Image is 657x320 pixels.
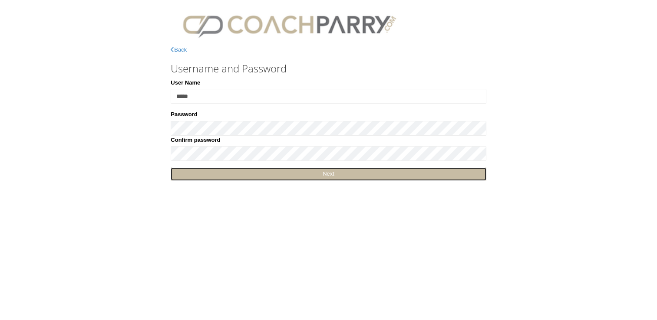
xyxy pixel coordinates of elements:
[171,46,187,53] a: Back
[171,110,197,119] label: Password
[171,78,200,87] label: User Name
[171,167,486,181] a: Next
[171,63,486,74] h3: Username and Password
[171,9,408,41] img: CPlogo.png
[171,136,220,144] label: Confirm password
